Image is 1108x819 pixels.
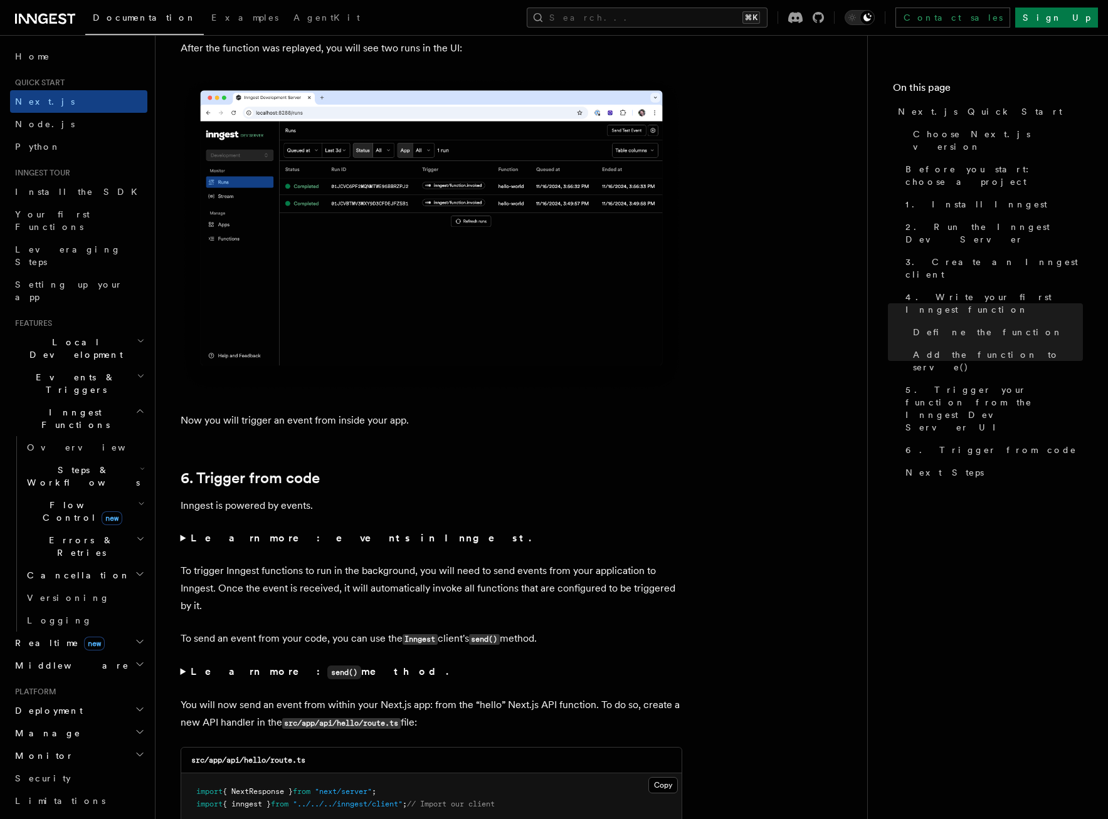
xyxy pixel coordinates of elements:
[15,244,121,267] span: Leveraging Steps
[905,256,1083,281] span: 3. Create an Inngest client
[10,790,147,812] a: Limitations
[893,80,1083,100] h4: On this page
[293,787,310,796] span: from
[181,39,682,57] p: After the function was replayed, you will see two runs in the UI:
[15,279,123,302] span: Setting up your app
[905,163,1083,188] span: Before you start: choose a project
[10,436,147,632] div: Inngest Functions
[15,142,61,152] span: Python
[191,756,305,764] code: src/app/api/hello/route.ts
[10,78,65,88] span: Quick start
[913,348,1083,373] span: Add the function to serve()
[905,198,1047,211] span: 1. Install Inngest
[10,238,147,273] a: Leveraging Steps
[10,654,147,677] button: Middleware
[181,630,682,648] p: To send an event from your code, you can use the client's method.
[181,529,682,547] summary: Learn more: events in Inngest.
[898,105,1062,118] span: Next.js Quick Start
[905,466,984,479] span: Next Steps
[403,634,438,645] code: Inngest
[10,168,70,178] span: Inngest tour
[181,696,682,732] p: You will now send an event from within your Next.js app: from the “hello” Next.js API function. T...
[22,499,138,524] span: Flow Control
[10,401,147,436] button: Inngest Functions
[10,45,147,68] a: Home
[742,11,760,24] kbd: ⌘K
[191,665,451,677] strong: Learn more: method.
[10,687,56,697] span: Platform
[900,461,1083,484] a: Next Steps
[22,459,147,494] button: Steps & Workflows
[10,637,105,649] span: Realtime
[913,326,1063,338] span: Define the function
[469,634,500,645] code: send()
[286,4,367,34] a: AgentKit
[905,444,1077,456] span: 6. Trigger from code
[10,273,147,308] a: Setting up your app
[15,187,145,197] span: Install the SDK
[900,286,1083,321] a: 4. Write your first Inngest function
[10,632,147,654] button: Realtimenew
[85,4,204,35] a: Documentation
[22,494,147,529] button: Flow Controlnew
[293,13,360,23] span: AgentKit
[908,321,1083,343] a: Define the function
[10,203,147,238] a: Your first Functions
[15,97,75,107] span: Next.js
[293,800,403,808] span: "../../../inngest/client"
[648,777,678,793] button: Copy
[10,699,147,722] button: Deployment
[905,221,1083,246] span: 2. Run the Inngest Dev Server
[10,331,147,366] button: Local Development
[403,800,407,808] span: ;
[10,318,52,328] span: Features
[15,773,71,783] span: Security
[10,767,147,790] a: Security
[181,412,682,429] p: Now you will trigger an event from inside your app.
[22,436,147,459] a: Overview
[845,10,875,25] button: Toggle dark mode
[315,787,372,796] span: "next/server"
[15,209,90,232] span: Your first Functions
[22,529,147,564] button: Errors & Retries
[102,511,122,525] span: new
[22,534,136,559] span: Errors & Retries
[908,343,1083,378] a: Add the function to serve()
[10,406,135,431] span: Inngest Functions
[223,800,271,808] span: { inngest }
[22,569,130,582] span: Cancellation
[27,615,92,625] span: Logging
[181,663,682,681] summary: Learn more:send()method.
[372,787,376,796] span: ;
[913,128,1083,153] span: Choose Next.js version
[908,123,1083,158] a: Choose Next.js version
[10,135,147,158] a: Python
[22,564,147,587] button: Cancellation
[1015,8,1098,28] a: Sign Up
[900,378,1083,439] a: 5. Trigger your function from the Inngest Dev Server UI
[900,158,1083,193] a: Before you start: choose a project
[10,366,147,401] button: Events & Triggers
[84,637,105,650] span: new
[10,180,147,203] a: Install the SDK
[223,787,293,796] span: { NextResponse }
[93,13,196,23] span: Documentation
[191,532,534,544] strong: Learn more: events in Inngest.
[10,722,147,744] button: Manage
[196,787,223,796] span: import
[15,50,50,63] span: Home
[900,251,1083,286] a: 3. Create an Inngest client
[22,587,147,609] a: Versioning
[204,4,286,34] a: Examples
[900,193,1083,216] a: 1. Install Inngest
[15,119,75,129] span: Node.js
[181,469,320,487] a: 6. Trigger from code
[181,562,682,615] p: To trigger Inngest functions to run in the background, you will need to send events from your app...
[905,291,1083,316] span: 4. Write your first Inngest function
[10,90,147,113] a: Next.js
[10,749,74,762] span: Monitor
[10,371,137,396] span: Events & Triggers
[196,800,223,808] span: import
[22,464,140,489] span: Steps & Workflows
[15,796,105,806] span: Limitations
